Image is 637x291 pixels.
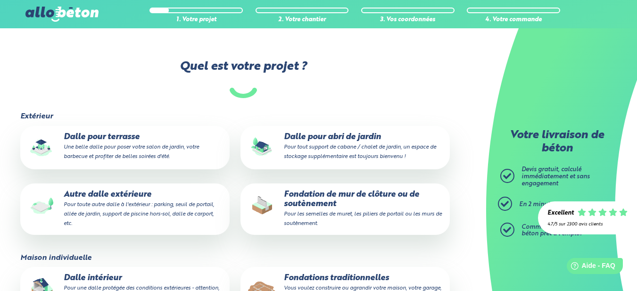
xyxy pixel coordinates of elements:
div: 1. Votre projet [149,17,243,24]
iframe: Help widget launcher [553,254,627,281]
img: final_use.values.closing_wall_fundation [247,190,277,220]
p: Dalle pour abri de jardin [247,133,443,161]
img: final_use.values.terrace [27,133,57,163]
legend: Extérieur [20,112,53,121]
img: allobéton [25,7,98,22]
img: final_use.values.garden_shed [247,133,277,163]
div: 4.7/5 sur 2300 avis clients [547,222,628,227]
img: final_use.values.outside_slab [27,190,57,220]
p: Votre livraison de béton [503,129,611,155]
p: Fondation de mur de clôture ou de soutènement [247,190,443,228]
p: Dalle pour terrasse [27,133,223,161]
legend: Maison individuelle [20,254,91,262]
div: Excellent [547,210,574,217]
small: Pour tout support de cabane / chalet de jardin, un espace de stockage supplémentaire est toujours... [284,144,436,159]
small: Pour les semelles de muret, les piliers de portail ou les murs de soutènement. [284,211,442,226]
p: Autre dalle extérieure [27,190,223,228]
small: Pour toute autre dalle à l'extérieur : parking, seuil de portail, allée de jardin, support de pis... [64,202,214,226]
div: 4. Votre commande [467,17,560,24]
span: Commandez ensuite votre béton prêt à l'emploi [521,224,597,237]
div: 3. Vos coordonnées [361,17,455,24]
span: En 2 minutes top chrono [519,201,589,208]
small: Une belle dalle pour poser votre salon de jardin, votre barbecue et profiter de belles soirées d'... [64,144,199,159]
div: 2. Votre chantier [256,17,349,24]
span: Devis gratuit, calculé immédiatement et sans engagement [521,166,590,186]
label: Quel est votre projet ? [19,60,467,98]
